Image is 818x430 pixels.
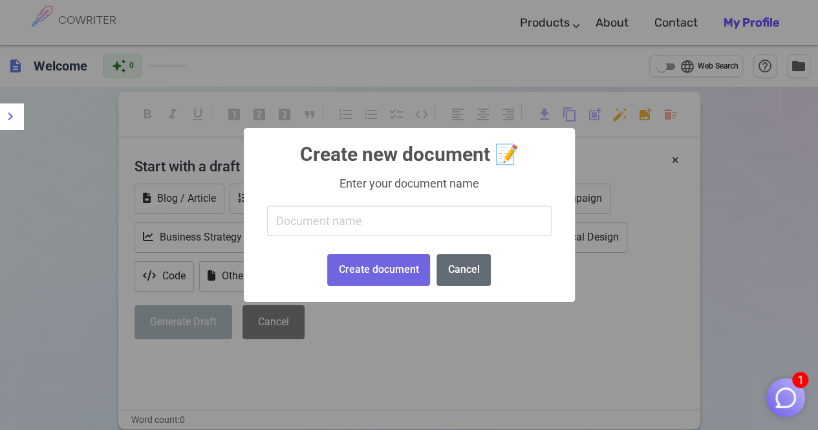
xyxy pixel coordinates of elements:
img: Close chat [773,385,798,410]
div: Enter your document name [262,177,555,190]
button: Create document [327,254,430,286]
button: Cancel [436,254,491,286]
input: Document name [267,206,552,236]
span: 1 [792,372,808,388]
button: 1 [766,378,805,417]
h2: Create new document 📝 [244,128,575,165]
